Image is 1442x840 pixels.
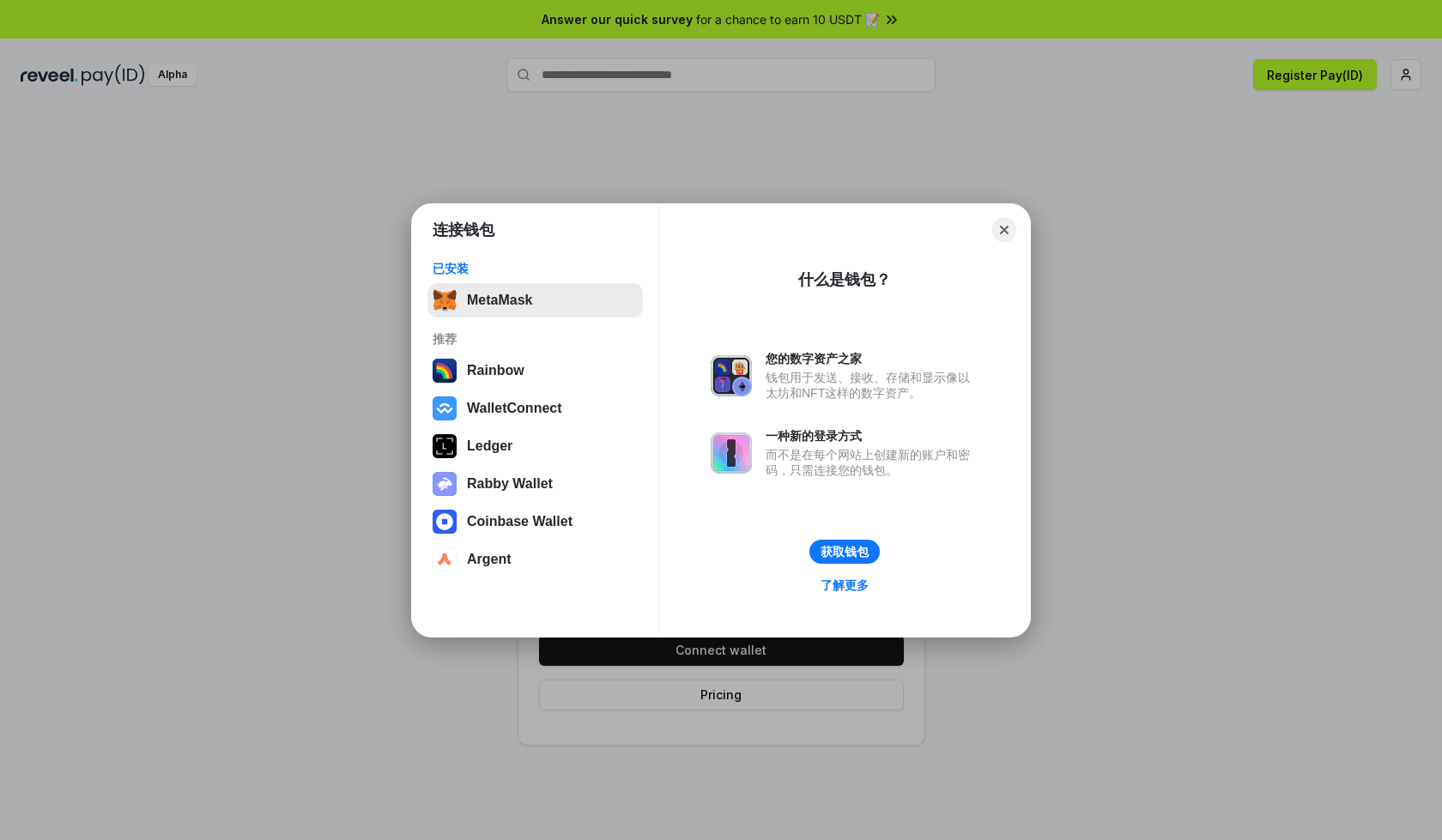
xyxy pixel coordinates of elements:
[427,429,643,463] button: Ledger
[433,434,457,458] img: svg+xml,%3Csvg%20xmlns%3D%22http%3A%2F%2Fwww.w3.org%2F2000%2Fsvg%22%20width%3D%2228%22%20height%3...
[810,574,879,596] a: 了解更多
[467,438,512,454] div: Ledger
[711,355,752,396] img: svg+xml,%3Csvg%20xmlns%3D%22http%3A%2F%2Fwww.w3.org%2F2000%2Fsvg%22%20fill%3D%22none%22%20viewBox...
[766,370,978,401] div: 钱包用于发送、接收、存储和显示像以太坊和NFT这样的数字资产。
[427,505,643,539] button: Coinbase Wallet
[427,354,643,388] button: Rainbow
[433,288,457,312] img: svg+xml,%3Csvg%20fill%3D%22none%22%20height%3D%2233%22%20viewBox%3D%220%200%2035%2033%22%20width%...
[821,577,869,593] div: 了解更多
[427,467,643,501] button: Rabby Wallet
[467,401,562,416] div: WalletConnect
[711,432,752,474] img: svg+xml,%3Csvg%20xmlns%3D%22http%3A%2F%2Fwww.w3.org%2F2000%2Fsvg%22%20fill%3D%22none%22%20viewBox...
[467,476,553,492] div: Rabby Wallet
[433,220,494,240] h1: 连接钱包
[467,514,573,529] div: Coinbase Wallet
[467,363,524,378] div: Rainbow
[427,283,643,317] button: MetaMask
[766,428,978,444] div: 一种新的登录方式
[433,396,457,420] img: svg+xml,%3Csvg%20width%3D%2228%22%20height%3D%2228%22%20viewBox%3D%220%200%2028%2028%22%20fill%3D...
[433,261,638,276] div: 已安装
[821,544,869,559] div: 获取钱包
[809,540,880,564] button: 获取钱包
[427,391,643,426] button: WalletConnect
[766,351,978,366] div: 您的数字资产之家
[433,547,457,571] img: svg+xml,%3Csvg%20width%3D%2228%22%20height%3D%2228%22%20viewBox%3D%220%200%2028%2028%22%20fill%3D...
[427,542,643,577] button: Argent
[992,218,1016,242] button: Close
[467,552,512,567] div: Argent
[433,359,457,383] img: svg+xml,%3Csvg%20width%3D%22120%22%20height%3D%22120%22%20viewBox%3D%220%200%20120%20120%22%20fil...
[433,510,457,534] img: svg+xml,%3Csvg%20width%3D%2228%22%20height%3D%2228%22%20viewBox%3D%220%200%2028%2028%22%20fill%3D...
[467,293,532,308] div: MetaMask
[433,472,457,496] img: svg+xml,%3Csvg%20xmlns%3D%22http%3A%2F%2Fwww.w3.org%2F2000%2Fsvg%22%20fill%3D%22none%22%20viewBox...
[766,447,978,478] div: 而不是在每个网站上创建新的账户和密码，只需连接您的钱包。
[798,269,891,290] div: 什么是钱包？
[433,331,638,347] div: 推荐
